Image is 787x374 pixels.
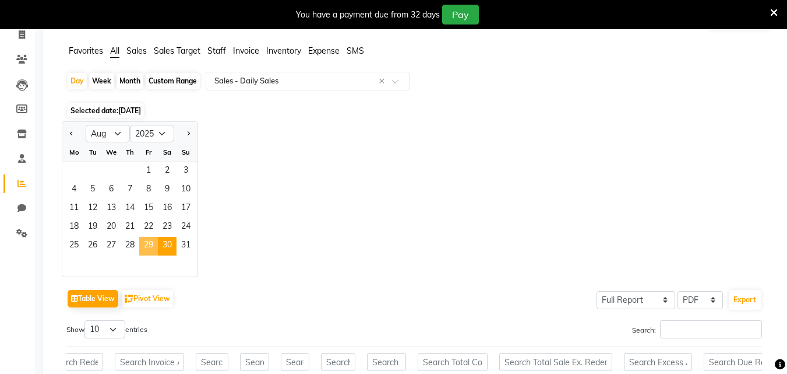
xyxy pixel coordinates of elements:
span: 14 [121,200,139,218]
div: Saturday, August 9, 2025 [158,181,177,200]
input: Search Due Received [704,353,767,371]
input: Search Online [321,353,355,371]
span: 3 [177,162,195,181]
span: 31 [177,237,195,256]
input: Search Cash [240,353,269,371]
div: Monday, August 18, 2025 [65,218,83,237]
div: Tu [83,143,102,162]
button: Pivot View [122,290,173,307]
div: Fr [139,143,158,162]
span: 23 [158,218,177,237]
button: Table View [68,290,118,307]
span: Staff [207,46,226,56]
span: 25 [65,237,83,256]
div: Wednesday, August 27, 2025 [102,237,121,256]
span: Sales [126,46,147,56]
div: Sa [158,143,177,162]
div: Tuesday, August 5, 2025 [83,181,102,200]
span: 20 [102,218,121,237]
div: Th [121,143,139,162]
span: [DATE] [118,106,141,115]
div: Friday, August 22, 2025 [139,218,158,237]
span: 8 [139,181,158,200]
select: Select month [86,125,130,142]
span: 27 [102,237,121,256]
div: Tuesday, August 12, 2025 [83,200,102,218]
div: Friday, August 15, 2025 [139,200,158,218]
span: 2 [158,162,177,181]
label: Search: [632,320,762,338]
span: 29 [139,237,158,256]
span: Clear all [379,75,389,88]
img: pivot.png [125,295,133,303]
input: Search Custom [367,353,406,371]
span: 11 [65,200,83,218]
div: Friday, August 29, 2025 [139,237,158,256]
button: Previous month [67,124,76,143]
div: Thursday, August 14, 2025 [121,200,139,218]
div: Custom Range [146,73,200,89]
span: 24 [177,218,195,237]
div: Saturday, August 30, 2025 [158,237,177,256]
span: SMS [347,46,364,56]
div: Su [177,143,195,162]
span: 15 [139,200,158,218]
div: Wednesday, August 13, 2025 [102,200,121,218]
div: Sunday, August 24, 2025 [177,218,195,237]
div: Week [89,73,114,89]
input: Search Total Collection [418,353,488,371]
span: 12 [83,200,102,218]
div: Monday, August 25, 2025 [65,237,83,256]
div: Saturday, August 2, 2025 [158,162,177,181]
button: Pay [442,5,479,25]
input: Search Redemption [46,353,103,371]
span: 5 [83,181,102,200]
div: Wednesday, August 6, 2025 [102,181,121,200]
div: Day [68,73,87,89]
span: 22 [139,218,158,237]
div: Thursday, August 7, 2025 [121,181,139,200]
select: Showentries [84,320,125,338]
div: Friday, August 1, 2025 [139,162,158,181]
span: 1 [139,162,158,181]
span: 16 [158,200,177,218]
span: 13 [102,200,121,218]
input: Search Card [281,353,309,371]
span: 28 [121,237,139,256]
span: Inventory [266,46,301,56]
input: Search Total Sale Ex. Redemption [499,353,612,371]
span: Expense [308,46,340,56]
div: Friday, August 8, 2025 [139,181,158,200]
div: Saturday, August 16, 2025 [158,200,177,218]
span: Invoice [233,46,259,56]
span: 10 [177,181,195,200]
div: Thursday, August 21, 2025 [121,218,139,237]
div: Sunday, August 17, 2025 [177,200,195,218]
div: Thursday, August 28, 2025 [121,237,139,256]
span: 26 [83,237,102,256]
select: Select year [130,125,174,142]
div: Mo [65,143,83,162]
div: Monday, August 4, 2025 [65,181,83,200]
div: Sunday, August 10, 2025 [177,181,195,200]
div: Month [117,73,143,89]
label: Show entries [66,320,147,338]
div: Tuesday, August 26, 2025 [83,237,102,256]
button: Next month [183,124,193,143]
span: 7 [121,181,139,200]
div: Tuesday, August 19, 2025 [83,218,102,237]
span: 17 [177,200,195,218]
span: 21 [121,218,139,237]
div: We [102,143,121,162]
span: 6 [102,181,121,200]
span: 18 [65,218,83,237]
span: Favorites [69,46,103,56]
span: All [110,46,119,56]
span: 30 [158,237,177,256]
div: Sunday, August 31, 2025 [177,237,195,256]
span: 4 [65,181,83,200]
div: Saturday, August 23, 2025 [158,218,177,237]
span: Selected date: [68,103,144,118]
input: Search Taxes [196,353,228,371]
div: Monday, August 11, 2025 [65,200,83,218]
